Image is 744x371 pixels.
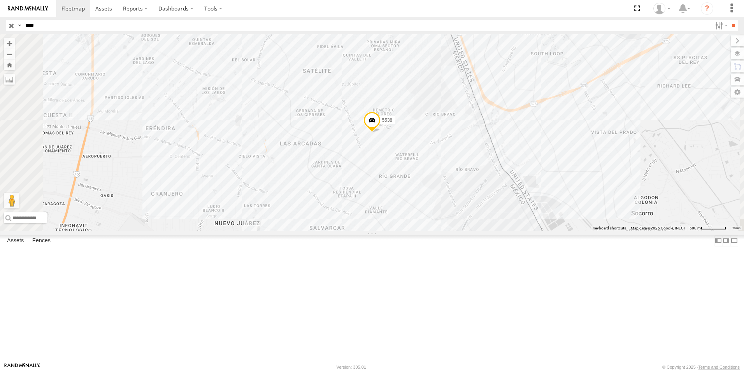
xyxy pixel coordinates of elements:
[4,38,15,49] button: Zoom in
[4,49,15,59] button: Zoom out
[714,235,722,247] label: Dock Summary Table to the Left
[651,3,673,14] div: foxconn f
[4,363,40,371] a: Visit our Website
[722,235,730,247] label: Dock Summary Table to the Right
[701,2,713,15] i: ?
[698,365,740,369] a: Terms and Conditions
[4,59,15,70] button: Zoom Home
[28,235,54,246] label: Fences
[382,117,393,123] span: 5538
[631,226,685,230] span: Map data ©2025 Google, INEGI
[730,235,738,247] label: Hide Summary Table
[4,74,15,85] label: Measure
[4,193,19,208] button: Drag Pegman onto the map to open Street View
[687,226,728,231] button: Map Scale: 500 m per 61 pixels
[16,20,23,31] label: Search Query
[731,87,744,98] label: Map Settings
[690,226,701,230] span: 500 m
[732,227,740,230] a: Terms
[712,20,729,31] label: Search Filter Options
[3,235,28,246] label: Assets
[337,365,366,369] div: Version: 305.01
[662,365,740,369] div: © Copyright 2025 -
[593,226,626,231] button: Keyboard shortcuts
[8,6,48,11] img: rand-logo.svg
